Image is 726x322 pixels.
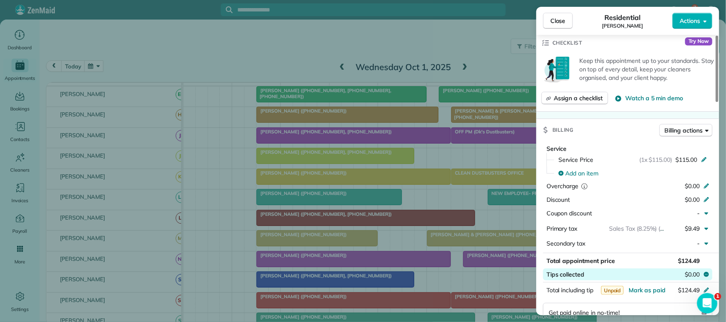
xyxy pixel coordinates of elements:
span: $0.00 [685,196,700,203]
span: Sales Tax (8.25%) (8.25%) [609,225,679,232]
button: Watch a 5 min demo [615,94,683,102]
button: Tips collected$0.00 [543,268,712,280]
span: Tips collected [547,270,584,279]
span: Secondary tax [547,240,586,247]
span: Discount [547,196,570,203]
span: Get paid online in no-time! [549,308,620,317]
button: Service Price(1x $115.00)$115.00 [553,153,712,167]
span: $124.49 [678,257,700,265]
span: - [697,240,700,247]
div: Overcharge [547,182,620,190]
span: 1 [715,293,721,300]
span: Service Price [558,155,594,164]
span: Try Now [685,37,712,46]
span: $0.00 [685,270,700,279]
span: Close [550,17,566,25]
p: Keep this appointment up to your standards. Stay on top of every detail, keep your cleaners organ... [579,56,714,82]
button: Assign a checklist [541,92,608,105]
span: Billing [552,126,574,134]
span: (1x $115.00) [639,155,672,164]
span: $124.49 [678,286,700,294]
span: [PERSON_NAME] [602,23,643,29]
span: Billing actions [665,126,703,135]
span: Mark as paid [629,286,666,294]
span: Coupon discount [547,209,592,217]
span: $9.49 [685,225,700,232]
span: $115.00 [675,155,697,164]
iframe: Intercom live chat [697,293,717,314]
span: Total appointment price [547,257,615,265]
span: Assign a checklist [554,94,603,102]
span: Actions [680,17,700,25]
button: Add an item [553,167,712,180]
span: Add an item [565,169,598,178]
span: Primary tax [547,225,578,232]
span: Watch a 5 min demo [625,94,683,102]
span: Service [547,145,567,153]
button: Close [543,13,573,29]
span: Residential [605,12,641,23]
span: $0.00 [685,182,700,190]
button: Mark as paid [629,286,666,294]
span: - [697,209,700,217]
span: Total including tip [547,286,593,294]
span: Checklist [552,39,582,47]
span: Unpaid [601,286,624,295]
